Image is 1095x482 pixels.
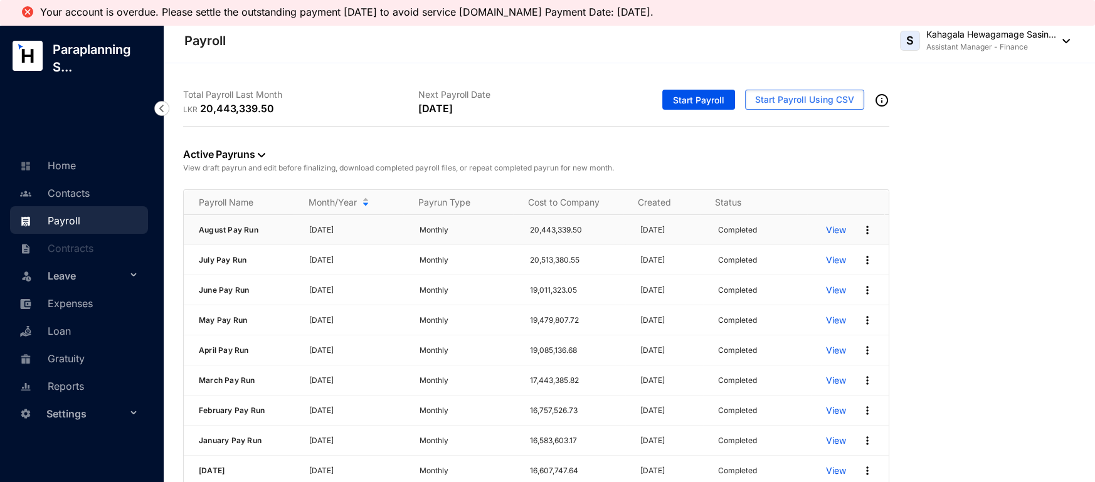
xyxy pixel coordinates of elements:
img: leave-unselected.2934df6273408c3f84d9.svg [20,270,33,282]
span: March Pay Run [199,375,255,385]
p: [DATE] [640,254,703,266]
p: 19,085,136.68 [530,344,625,357]
th: Created [623,190,701,215]
img: contract-unselected.99e2b2107c0a7dd48938.svg [20,243,31,254]
p: 20,443,339.50 [530,224,625,236]
a: View [826,314,846,327]
li: Your account is overdue. Please settle the outstanding payment [DATE] to avoid service [DOMAIN_NA... [40,6,660,18]
img: expense-unselected.2edcf0507c847f3e9e96.svg [20,298,31,310]
p: Completed [718,344,757,357]
p: Monthly [420,344,515,357]
img: gratuity-unselected.a8c340787eea3cf492d7.svg [20,354,31,365]
p: Completed [718,374,757,387]
img: report-unselected.e6a6b4230fc7da01f883.svg [20,381,31,392]
p: [DATE] [640,374,703,387]
p: [DATE] [640,284,703,296]
a: View [826,374,846,387]
p: Completed [718,314,757,327]
p: [DATE] [309,224,405,236]
a: View [826,434,846,447]
p: Monthly [420,434,515,447]
p: Assistant Manager - Finance [926,41,1056,53]
span: February Pay Run [199,406,265,415]
p: 19,011,323.05 [530,284,625,296]
p: Completed [718,284,757,296]
p: [DATE] [640,434,703,447]
a: Contacts [16,187,90,199]
p: Monthly [420,404,515,417]
p: [DATE] [309,284,405,296]
img: loan-unselected.d74d20a04637f2d15ab5.svg [20,326,31,337]
p: [DATE] [640,404,703,417]
a: Gratuity [16,352,85,365]
p: Completed [718,224,757,236]
img: nav-icon-left.19a07721e4dec06a274f6d07517f07b7.svg [154,101,169,116]
p: [DATE] [640,344,703,357]
p: [DATE] [640,464,703,477]
p: View [826,254,846,266]
th: Status [700,190,807,215]
a: Expenses [16,297,93,310]
img: more.27664ee4a8faa814348e188645a3c1fc.svg [861,404,874,417]
p: [DATE] [309,254,405,266]
button: Start Payroll Using CSV [745,90,864,110]
p: [DATE] [309,344,405,357]
li: Contacts [10,179,148,206]
p: Completed [718,464,757,477]
a: Payroll [16,214,80,227]
a: Home [16,159,76,172]
img: info-outined.c2a0bb1115a2853c7f4cb4062ec879bc.svg [874,93,889,108]
p: [DATE] [309,464,405,477]
p: 16,607,747.64 [530,464,625,477]
li: Expenses [10,289,148,317]
p: Paraplanning S... [43,41,163,76]
a: View [826,224,846,236]
span: S [906,35,914,46]
span: May Pay Run [199,315,247,325]
img: more.27664ee4a8faa814348e188645a3c1fc.svg [861,314,874,327]
img: more.27664ee4a8faa814348e188645a3c1fc.svg [861,344,874,357]
span: Settings [46,401,127,426]
p: [DATE] [309,374,405,387]
span: July Pay Run [199,255,246,265]
a: View [826,464,846,477]
a: Active Payruns [183,148,265,160]
span: August Pay Run [199,225,258,234]
li: Loan [10,317,148,344]
p: [DATE] [418,101,452,116]
a: Reports [16,380,84,392]
p: Next Payroll Date [418,88,653,101]
p: LKR [183,103,200,116]
th: Cost to Company [513,190,623,215]
a: View [826,344,846,357]
p: Monthly [420,254,515,266]
p: View draft payrun and edit before finalizing, download completed payroll files, or repeat complet... [183,162,889,174]
p: Completed [718,254,757,266]
span: Leave [48,263,127,288]
p: Kahagala Hewagamage Sasin... [926,28,1056,41]
button: Start Payroll [662,90,735,110]
p: Monthly [420,284,515,296]
img: more.27664ee4a8faa814348e188645a3c1fc.svg [861,284,874,296]
p: Monthly [420,464,515,477]
img: settings-unselected.1febfda315e6e19643a1.svg [20,408,31,419]
img: more.27664ee4a8faa814348e188645a3c1fc.svg [861,224,874,236]
p: 20,513,380.55 [530,254,625,266]
p: Monthly [420,314,515,327]
p: 16,583,603.17 [530,434,625,447]
p: 20,443,339.50 [200,101,274,116]
p: Total Payroll Last Month [183,88,418,101]
p: Monthly [420,374,515,387]
p: 19,479,807.72 [530,314,625,327]
img: home-unselected.a29eae3204392db15eaf.svg [20,160,31,172]
p: 16,757,526.73 [530,404,625,417]
a: View [826,284,846,296]
a: View [826,404,846,417]
p: [DATE] [640,314,703,327]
